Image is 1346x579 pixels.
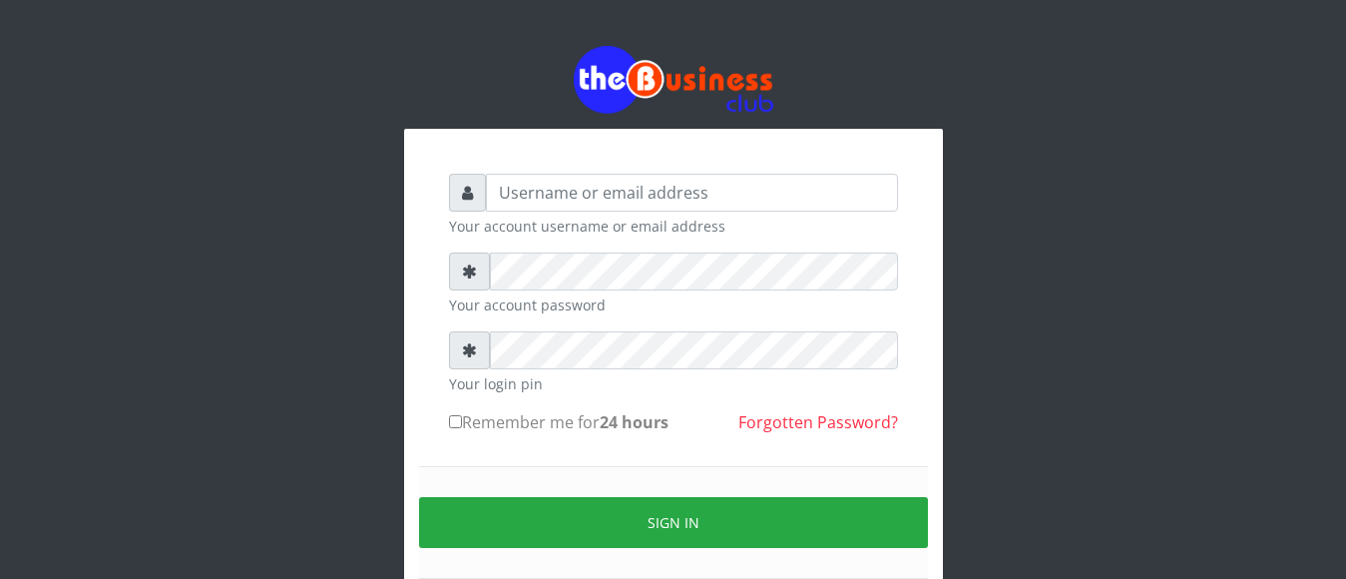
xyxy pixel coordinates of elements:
input: Remember me for24 hours [449,415,462,428]
small: Your login pin [449,373,898,394]
small: Your account username or email address [449,216,898,237]
label: Remember me for [449,410,669,434]
button: Sign in [419,497,928,548]
a: Forgotten Password? [738,411,898,433]
b: 24 hours [600,411,669,433]
small: Your account password [449,294,898,315]
input: Username or email address [486,174,898,212]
